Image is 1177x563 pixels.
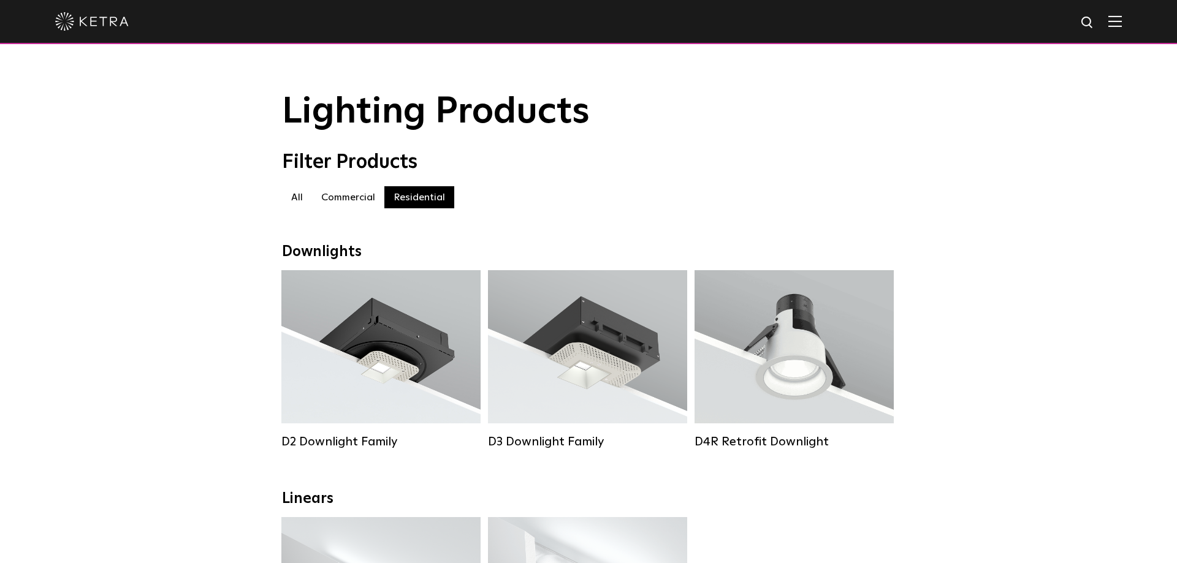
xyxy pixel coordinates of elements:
[282,151,895,174] div: Filter Products
[1080,15,1095,31] img: search icon
[488,434,687,449] div: D3 Downlight Family
[1108,15,1122,27] img: Hamburger%20Nav.svg
[282,243,895,261] div: Downlights
[384,186,454,208] label: Residential
[695,270,894,449] a: D4R Retrofit Downlight Lumen Output:800Colors:White / BlackBeam Angles:15° / 25° / 40° / 60°Watta...
[281,434,481,449] div: D2 Downlight Family
[695,434,894,449] div: D4R Retrofit Downlight
[55,12,129,31] img: ketra-logo-2019-white
[281,270,481,449] a: D2 Downlight Family Lumen Output:1200Colors:White / Black / Gloss Black / Silver / Bronze / Silve...
[312,186,384,208] label: Commercial
[282,94,590,130] span: Lighting Products
[282,186,312,208] label: All
[282,490,895,508] div: Linears
[488,270,687,449] a: D3 Downlight Family Lumen Output:700 / 900 / 1100Colors:White / Black / Silver / Bronze / Paintab...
